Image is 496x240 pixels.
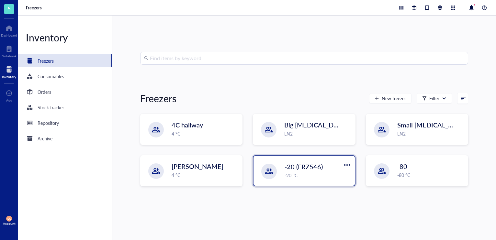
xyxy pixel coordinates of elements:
span: [PERSON_NAME] [172,162,223,171]
span: 4C hallway [172,120,203,129]
div: 4 °C [172,171,238,179]
div: Account [3,222,16,225]
div: Inventory [18,31,112,44]
div: Repository [38,119,59,126]
a: Orders [18,85,112,98]
a: Dashboard [1,23,17,37]
div: Stock tracker [38,104,64,111]
a: Freezers [26,5,43,11]
a: Repository [18,116,112,129]
div: Filter [429,95,439,102]
a: Archive [18,132,112,145]
span: New freezer [382,96,406,101]
div: Inventory [2,75,16,79]
span: Big [MEDICAL_DATA] Tank [284,120,362,129]
div: LN2 [284,130,351,137]
a: Notebook [2,44,17,58]
a: Consumables [18,70,112,83]
a: Stock tracker [18,101,112,114]
button: New freezer [369,93,411,104]
div: Add [6,98,12,102]
div: Dashboard [1,33,17,37]
span: S [8,4,11,12]
span: Small [MEDICAL_DATA] Tank [397,120,482,129]
div: 4 °C [172,130,238,137]
span: EA [7,217,11,220]
div: Freezers [140,92,176,105]
div: -80 °C [397,171,464,179]
a: Freezers [18,54,112,67]
a: Inventory [2,64,16,79]
div: -20 °C [285,172,351,179]
div: Consumables [38,73,64,80]
span: -20 (FRZ546) [285,162,323,171]
div: Notebook [2,54,17,58]
span: -80 [397,162,407,171]
div: Archive [38,135,52,142]
div: LN2 [397,130,464,137]
div: Freezers [38,57,54,64]
div: Orders [38,88,51,95]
